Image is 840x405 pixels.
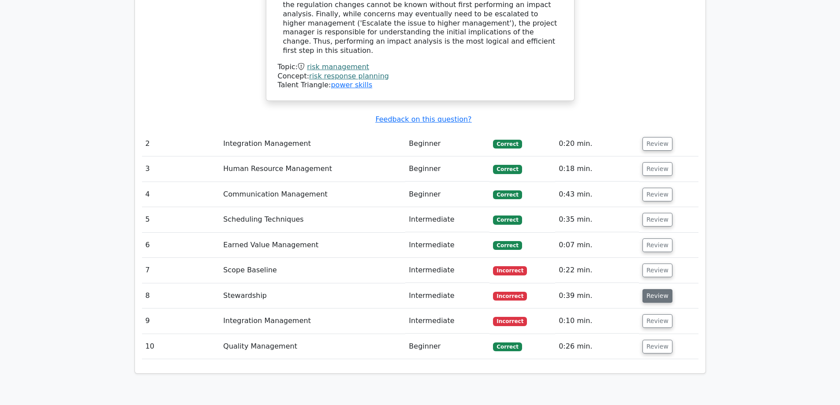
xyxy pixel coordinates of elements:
[142,156,220,182] td: 3
[555,334,639,359] td: 0:26 min.
[142,131,220,156] td: 2
[142,334,220,359] td: 10
[493,292,527,301] span: Incorrect
[555,283,639,308] td: 0:39 min.
[307,63,369,71] a: risk management
[493,342,522,351] span: Correct
[493,317,527,326] span: Incorrect
[278,63,563,72] div: Topic:
[555,308,639,334] td: 0:10 min.
[309,72,389,80] a: risk response planning
[642,238,672,252] button: Review
[142,258,220,283] td: 7
[555,131,639,156] td: 0:20 min.
[555,156,639,182] td: 0:18 min.
[493,165,522,174] span: Correct
[555,207,639,232] td: 0:35 min.
[405,283,489,308] td: Intermediate
[493,190,522,199] span: Correct
[642,314,672,328] button: Review
[405,207,489,232] td: Intermediate
[405,308,489,334] td: Intermediate
[220,131,405,156] td: Integration Management
[278,63,563,90] div: Talent Triangle:
[142,283,220,308] td: 8
[375,115,471,123] a: Feedback on this question?
[405,156,489,182] td: Beginner
[642,340,672,353] button: Review
[220,258,405,283] td: Scope Baseline
[220,308,405,334] td: Integration Management
[405,182,489,207] td: Beginner
[405,334,489,359] td: Beginner
[142,308,220,334] td: 9
[642,213,672,227] button: Review
[493,140,522,149] span: Correct
[642,289,672,303] button: Review
[642,137,672,151] button: Review
[642,188,672,201] button: Review
[405,233,489,258] td: Intermediate
[220,233,405,258] td: Earned Value Management
[142,182,220,207] td: 4
[278,72,563,81] div: Concept:
[142,207,220,232] td: 5
[331,81,372,89] a: power skills
[220,283,405,308] td: Stewardship
[642,264,672,277] button: Review
[555,233,639,258] td: 0:07 min.
[220,156,405,182] td: Human Resource Management
[555,258,639,283] td: 0:22 min.
[493,266,527,275] span: Incorrect
[405,131,489,156] td: Beginner
[555,182,639,207] td: 0:43 min.
[220,182,405,207] td: Communication Management
[493,241,522,250] span: Correct
[220,334,405,359] td: Quality Management
[220,207,405,232] td: Scheduling Techniques
[493,216,522,224] span: Correct
[642,162,672,176] button: Review
[405,258,489,283] td: Intermediate
[142,233,220,258] td: 6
